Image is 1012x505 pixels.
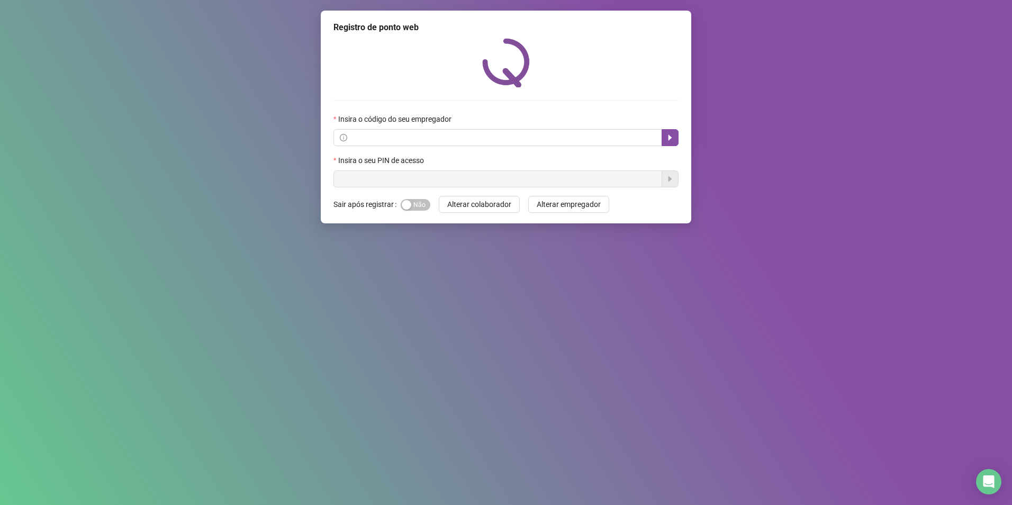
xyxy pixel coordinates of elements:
[333,113,458,125] label: Insira o código do seu empregador
[340,134,347,141] span: info-circle
[537,199,601,210] span: Alterar empregador
[666,133,674,142] span: caret-right
[447,199,511,210] span: Alterar colaborador
[439,196,520,213] button: Alterar colaborador
[333,196,401,213] label: Sair após registrar
[528,196,609,213] button: Alterar empregador
[976,469,1001,494] div: Open Intercom Messenger
[482,38,530,87] img: QRPoint
[333,21,679,34] div: Registro de ponto web
[333,155,431,166] label: Insira o seu PIN de acesso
